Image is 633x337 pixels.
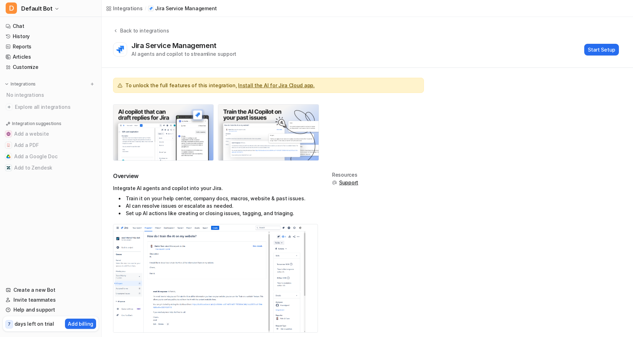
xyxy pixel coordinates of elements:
[155,5,217,12] p: Jira Service Management
[3,140,99,151] button: Add a PDFAdd a PDF
[145,5,146,12] span: /
[3,102,99,112] a: Explore all integrations
[332,180,337,185] img: support.svg
[3,42,99,52] a: Reports
[339,179,358,186] span: Support
[4,82,9,87] img: expand menu
[12,120,61,127] p: Integration suggestions
[6,166,11,170] img: Add to Zendesk
[148,5,217,12] a: Jira Service Management
[68,320,93,327] p: Add billing
[119,195,318,202] li: Train it on your help center, company docs, macros, website & past issues.
[113,224,306,332] img: Jira AI agent
[3,162,99,173] button: Add to ZendeskAdd to Zendesk
[113,5,143,12] div: Integrations
[6,154,11,159] img: Add a Google Doc
[584,44,619,55] button: Start Setup
[4,89,99,101] div: No integrations
[118,27,169,34] div: Back to integrations
[119,209,318,217] li: Set up AI actions like creating or closing issues, tagging, and triaging.
[65,319,96,329] button: Add billing
[15,101,96,113] span: Explore all integrations
[113,172,318,180] h2: Overview
[3,52,99,62] a: Articles
[3,295,99,305] a: Invite teammates
[3,305,99,315] a: Help and support
[332,179,358,186] button: Support
[131,50,236,58] div: AI agents and copilot to streamline support
[106,5,143,12] a: Integrations
[3,62,99,72] a: Customize
[8,321,11,327] p: 7
[3,285,99,295] a: Create a new Bot
[6,143,11,147] img: Add a PDF
[113,184,318,217] div: Integrate AI agents and copilot into your Jira.
[119,202,318,209] li: AI can resolve issues or escalate as needed.
[3,31,99,41] a: History
[90,82,95,87] img: menu_add.svg
[332,172,358,178] div: Resources
[11,81,36,87] p: Integrations
[113,27,169,41] button: Back to integrations
[3,81,38,88] button: Integrations
[6,104,13,111] img: explore all integrations
[3,151,99,162] button: Add a Google DocAdd a Google Doc
[21,4,53,13] span: Default Bot
[6,132,11,136] img: Add a website
[238,82,314,88] a: Install the AI for Jira Cloud app.
[3,128,99,140] button: Add a websiteAdd a website
[14,320,54,327] p: days left on trial
[125,82,315,89] span: To unlock the full features of this integration,
[6,2,17,14] span: D
[131,41,219,50] div: Jira Service Management
[3,21,99,31] a: Chat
